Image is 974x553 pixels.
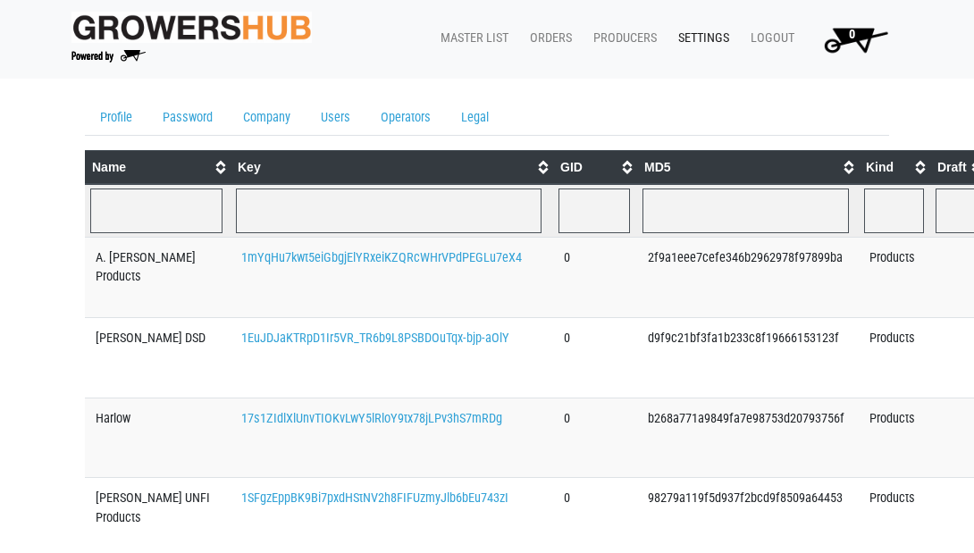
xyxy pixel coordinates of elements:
a: Operators [365,100,446,136]
th: Kind: No sort applied, activate to apply an ascending sort [859,150,930,184]
div: MD5 [641,155,855,180]
img: Cart [816,21,895,57]
a: Orders [516,21,579,55]
img: Powered by Big Wheelbarrow [71,50,146,63]
a: Legal [446,100,504,136]
a: 1SFgzEppBK9Bi7pxdHStNV2h8FIFUzmyJlb6bEu743zI [241,490,508,506]
img: original-fc7597fdc6adbb9d0e2ae620e786d1a2.jpg [71,12,312,43]
a: Master List [426,21,516,55]
a: 17s1ZIdlXlUnvTIOKvLwY5lRloY9tx78jLPv3hS7mRDg [241,411,502,426]
td: 0 [553,317,637,398]
div: Kind [862,155,927,180]
td: A. [PERSON_NAME] Products [85,237,231,317]
a: Producers [579,21,664,55]
td: Products [859,237,930,317]
input: Filter "Name" column by... [90,189,223,233]
td: d9f9c21bf3fa1b233c8f19666153123f [637,317,859,398]
input: Filter "GID" column by... [558,189,630,233]
th: Name: No sort applied, activate to apply an ascending sort [85,150,231,184]
input: Filter "Kind" column by... [864,189,924,233]
td: [PERSON_NAME] DSD [85,317,231,398]
a: Company [228,100,306,136]
div: Name [88,155,227,180]
th: Key: No sort applied, activate to apply an ascending sort [231,150,553,184]
td: b268a771a9849fa7e98753d20793756f [637,398,859,478]
a: Logout [736,21,802,55]
a: 0 [802,21,903,57]
td: 2f9a1eee7cefe346b2962978f97899ba [637,237,859,317]
th: GID: No sort applied, activate to apply an ascending sort [553,150,637,184]
td: 0 [553,237,637,317]
td: Harlow [85,398,231,478]
a: Profile [85,100,147,136]
div: Key [234,155,550,180]
td: Products [859,317,930,398]
a: 1EuJDJaKTRpD1Ir5VR_TR6b9L8PSBDOuTqx-bjp-aOlY [241,331,509,346]
span: 0 [849,27,855,42]
th: MD5: No sort applied, activate to apply an ascending sort [637,150,859,184]
div: GID [557,155,634,180]
input: Filter "Key" column by... [236,189,542,233]
a: 1mYqHu7kwt5eiGbgjElYRxeiKZQRcWHrVPdPEGLu7eX4 [241,250,522,265]
a: Settings [664,21,736,55]
a: Users [306,100,365,136]
input: Filter "MD5" column by... [642,189,849,233]
a: Password [147,100,228,136]
td: 0 [553,398,637,478]
td: Products [859,398,930,478]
